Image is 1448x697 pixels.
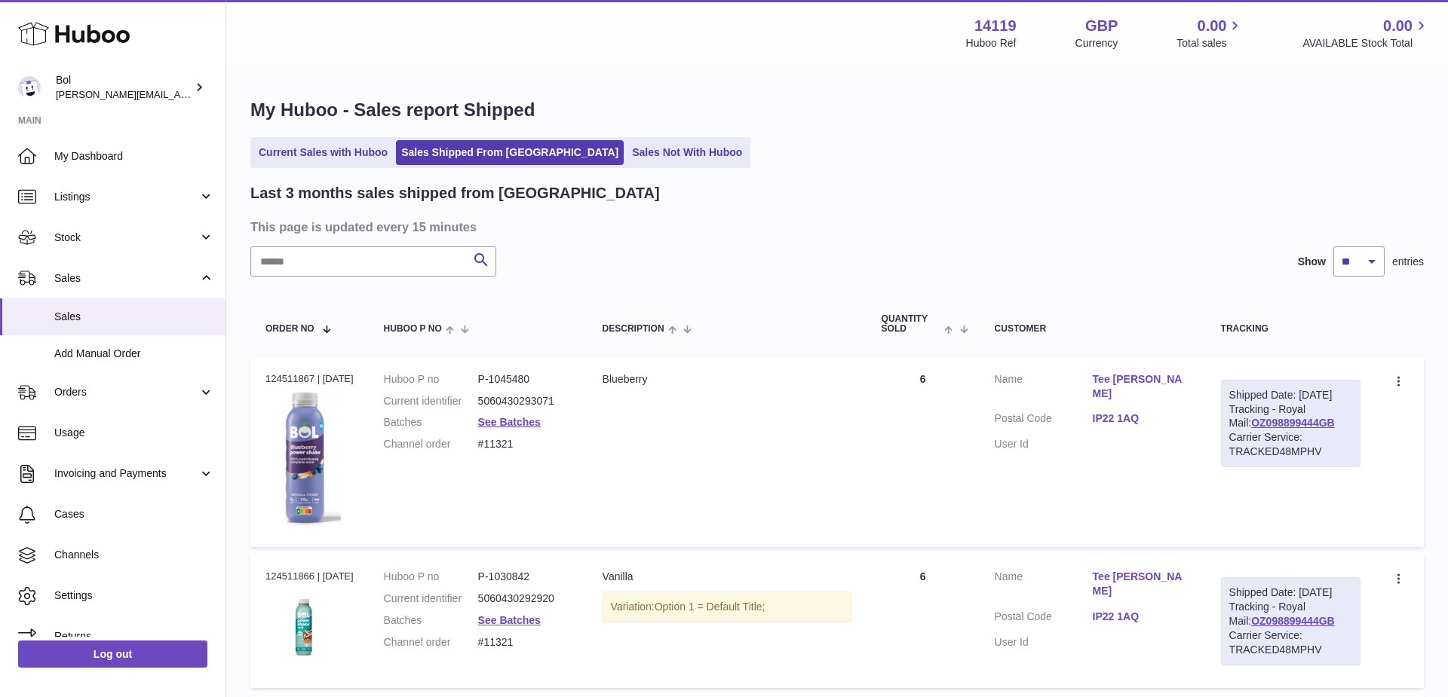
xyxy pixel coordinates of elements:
span: Returns [54,629,214,644]
dt: Postal Code [995,411,1093,430]
div: Currency [1075,36,1118,50]
a: IP22 1AQ [1093,610,1191,624]
div: 124511867 | [DATE] [265,372,354,386]
dt: Huboo P no [384,570,478,584]
span: Order No [265,324,314,334]
span: Sales [54,310,214,324]
dd: P-1045480 [478,372,572,387]
dd: #11321 [478,635,572,650]
div: Bol [56,73,192,102]
dt: Current identifier [384,592,478,606]
span: Option 1 = Default Title; [655,601,765,613]
img: 1024_REVISEDVanilla_LowSugar_Mock.png [265,588,341,664]
h1: My Huboo - Sales report Shipped [250,98,1424,122]
span: Invoicing and Payments [54,466,198,481]
span: Cases [54,507,214,521]
dt: Postal Code [995,610,1093,628]
div: Shipped Date: [DATE] [1229,388,1352,402]
div: Carrier Service: TRACKED48MPHV [1229,628,1352,657]
div: Huboo Ref [966,36,1017,50]
span: AVAILABLE Stock Total [1302,36,1430,50]
img: Scott.Sutcliffe@bolfoods.com [18,76,41,99]
dt: Current identifier [384,394,478,408]
span: My Dashboard [54,149,214,164]
div: Tracking [1221,324,1361,334]
h2: Last 3 months sales shipped from [GEOGRAPHIC_DATA] [250,183,660,203]
dt: Batches [384,415,478,430]
a: Sales Shipped From [GEOGRAPHIC_DATA] [396,140,624,165]
a: Current Sales with Huboo [253,140,393,165]
span: Total sales [1176,36,1244,50]
a: 0.00 Total sales [1176,16,1244,50]
div: Variation: [603,592,851,622]
div: Tracking - Royal Mail: [1221,380,1361,467]
dd: 5060430292920 [478,592,572,606]
td: 6 [867,357,980,548]
a: Log out [18,640,207,668]
span: entries [1392,255,1424,269]
dt: User Id [995,635,1093,650]
span: [PERSON_NAME][EMAIL_ADDRESS][PERSON_NAME][DOMAIN_NAME] [56,88,383,100]
dt: Name [995,372,1093,405]
dd: #11321 [478,437,572,451]
td: 6 [867,555,980,687]
a: Sales Not With Huboo [627,140,747,165]
strong: 14119 [974,16,1017,36]
dt: Huboo P no [384,372,478,387]
span: Description [603,324,664,334]
span: Add Manual Order [54,347,214,361]
a: IP22 1AQ [1093,411,1191,426]
dt: Channel order [384,635,478,650]
a: OZ098899444GB [1251,615,1335,627]
a: See Batches [478,416,541,428]
span: Sales [54,271,198,286]
div: Customer [995,324,1191,334]
div: Tracking - Royal Mail: [1221,577,1361,665]
div: Vanilla [603,570,851,584]
a: OZ098899444GB [1251,417,1335,429]
span: Settings [54,588,214,603]
dt: Name [995,570,1093,602]
div: Blueberry [603,372,851,387]
span: 0.00 [1383,16,1413,36]
div: Shipped Date: [DATE] [1229,585,1352,600]
h3: This page is updated every 15 minutes [250,219,1420,235]
label: Show [1298,255,1326,269]
span: Usage [54,426,214,440]
a: Tee [PERSON_NAME] [1093,372,1191,401]
dt: Batches [384,613,478,628]
span: Huboo P no [384,324,442,334]
div: 124511866 | [DATE] [265,570,354,583]
dt: User Id [995,437,1093,451]
a: 0.00 AVAILABLE Stock Total [1302,16,1430,50]
span: 0.00 [1198,16,1227,36]
dd: P-1030842 [478,570,572,584]
strong: GBP [1085,16,1118,36]
span: Stock [54,231,198,245]
dd: 5060430293071 [478,394,572,408]
span: Listings [54,190,198,204]
div: Carrier Service: TRACKED48MPHV [1229,430,1352,459]
img: 141191747909130.png [265,390,341,528]
dt: Channel order [384,437,478,451]
a: See Batches [478,614,541,626]
span: Quantity Sold [882,314,941,334]
span: Orders [54,385,198,399]
a: Tee [PERSON_NAME] [1093,570,1191,598]
span: Channels [54,548,214,562]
